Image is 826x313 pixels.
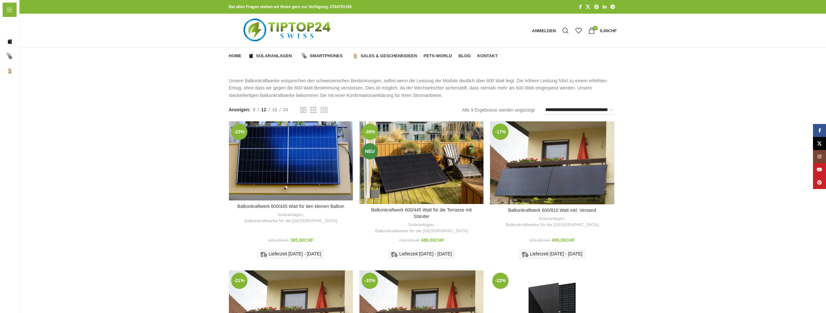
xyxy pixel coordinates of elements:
a: Instagram Social Link [813,150,826,163]
span: CHF [304,238,314,243]
span: CHF [608,28,617,33]
span: 18 [272,107,277,112]
a: Rasteransicht 2 [300,106,306,114]
span: Pets-World [7,80,31,91]
a: Facebook Social Link [813,124,826,137]
span: Sales & Geschenkideen [16,65,68,77]
span: -17% [492,124,509,140]
a: Telegram Social Link [609,3,617,11]
a: Rasteransicht 3 [310,106,316,114]
a: Balkonkraftwerk 600/445 Watt für die Terrasse mit Ständer [371,207,472,219]
span: Anzeigen [229,106,251,113]
p: Unsere Balkonkraftwerke entsprechen den schweizerischen Bestimmungen, selbst wenn die Leistung de... [229,77,617,99]
a: 9 [250,106,258,113]
a: Balkonkraftwerk 600/445 Watt für den kleinen Balkon [237,204,344,209]
a: Pinterest Social Link [592,3,601,11]
span: CHF [281,238,289,243]
span: Anmelden [532,29,556,33]
a: Anmelden [529,24,559,37]
a: Pets-World [424,49,452,62]
span: Smartphones [310,53,343,59]
img: Smartphones [7,53,13,60]
a: Solaranlagen [277,212,303,218]
div: Lieferzeit [DATE] - [DATE] [519,249,586,259]
span: Neu [362,143,378,159]
a: 18 [270,106,280,113]
bdi: 0,00 [600,28,617,33]
img: Tiptop24 Nachhaltige & Faire Produkte [229,14,347,48]
div: , [493,216,611,228]
div: Hauptnavigation [226,49,501,62]
div: Lieferzeit [DATE] - [DATE] [388,249,455,259]
a: 12 [259,106,269,113]
bdi: 499,00 [552,238,575,243]
span: 0 [593,26,598,31]
a: 0 0,00CHF [585,24,620,37]
a: YouTube Social Link [813,163,826,176]
bdi: 499,00 [268,238,289,243]
span: Blog [7,94,17,106]
span: -21% [231,273,247,289]
span: Home [229,53,242,59]
a: Solaranlagen [248,49,295,62]
a: Sales & Geschenkideen [352,49,417,62]
span: Solaranlagen [256,53,292,59]
span: Home [7,21,19,33]
strong: Bei allen Fragen stehen wir Ihnen gern zur Verfügung. 0784701155 [229,5,352,9]
span: 9 [253,107,255,112]
a: Solaranlagen [408,222,433,228]
span: Kontakt [7,109,23,121]
span: 12 [261,107,266,112]
a: Balkonkraftwerke für die [GEOGRAPHIC_DATA] [375,228,468,234]
span: -22% [492,273,509,289]
a: Blog [458,49,471,62]
img: Solaranlagen [248,53,254,59]
a: X Social Link [813,137,826,150]
span: CHF [411,238,420,243]
a: Facebook Social Link [577,3,584,11]
a: Home [229,49,242,62]
div: , [232,212,350,224]
span: Blog [458,53,471,59]
a: Balkonkraftwerk 600/810 Watt inkl. Versand [490,121,614,204]
img: Sales & Geschenkideen [352,53,358,59]
a: Solaranlagen [539,216,564,222]
span: Pets-World [424,53,452,59]
span: CHF [542,238,550,243]
a: X Social Link [584,3,592,11]
span: Sales & Geschenkideen [360,53,417,59]
span: Smartphones [16,50,45,62]
span: CHF [435,238,444,243]
span: -23% [231,124,247,140]
select: Shop-Reihenfolge [545,105,614,115]
div: Meine Wunschliste [572,24,585,37]
div: Lieferzeit [DATE] - [DATE] [257,249,324,259]
img: Smartphones [301,53,307,59]
a: Rasteransicht 4 [321,106,328,114]
span: Menü [16,6,28,13]
span: Kontakt [477,53,498,59]
div: , [363,222,480,234]
a: Kontakt [477,49,498,62]
a: Balkonkraftwerk 600/445 Watt für den kleinen Balkon [229,121,353,200]
span: CHF [566,238,575,243]
bdi: 599,00 [529,238,550,243]
a: Balkonkraftwerke für die [GEOGRAPHIC_DATA] [506,222,598,228]
span: -33% [362,273,378,289]
a: Balkonkraftwerk 600/445 Watt für die Terrasse mit Ständer [359,121,483,204]
a: 24 [281,106,290,113]
bdi: 799,00 [399,238,420,243]
img: Sales & Geschenkideen [7,68,13,74]
a: Suche [559,24,572,37]
a: LinkedIn Social Link [601,3,609,11]
bdi: 385,00 [290,238,314,243]
a: Smartphones [301,49,346,62]
span: -39% [362,124,378,140]
img: Solaranlagen [7,38,13,45]
p: Alle 9 Ergebnisse werden angezeigt [462,106,535,114]
a: Balkonkraftwerke für die [GEOGRAPHIC_DATA] [245,218,337,224]
a: Pinterest Social Link [813,176,826,189]
bdi: 489,00 [421,238,444,243]
span: Solaranlagen [16,36,45,48]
